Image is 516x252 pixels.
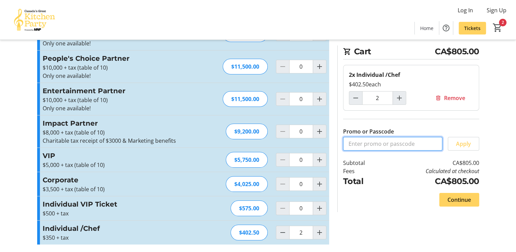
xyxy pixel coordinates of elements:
[415,22,439,34] a: Home
[343,45,479,59] h2: Cart
[43,209,192,218] p: $500 + tax
[491,22,504,34] button: Cart
[313,202,326,215] button: Increment by one
[343,159,383,167] td: Subtotal
[349,71,473,79] div: 2x Individual /Chef
[43,104,192,112] p: Only one available!
[226,152,268,168] div: $5,750.00
[362,91,393,105] input: Individual /Chef Quantity
[289,153,313,167] input: VIP Quantity
[43,223,192,234] h3: Individual /Chef
[226,124,268,139] div: $9,200.00
[459,22,486,34] a: Tickets
[313,60,326,73] button: Increment by one
[276,226,289,239] button: Decrement by one
[43,64,192,72] p: $10,000 + tax (table of 10)
[43,39,192,47] p: Only one available!
[43,72,192,80] p: Only one available!
[343,167,383,175] td: Fees
[313,93,326,106] button: Increment by one
[43,185,192,193] p: $3,500 + tax (table of 10)
[343,127,394,136] label: Promo or Passcode
[393,92,406,104] button: Increment by one
[43,137,192,145] p: Charitable tax receipt of $3000 & Marketing benefits
[223,59,268,74] div: $11,500.00
[487,6,506,14] span: Sign Up
[4,3,65,37] img: Canada’s Great Kitchen Party's Logo
[427,91,473,105] button: Remove
[382,159,479,167] td: CA$805.00
[223,91,268,107] div: $11,500.00
[313,178,326,191] button: Increment by one
[43,118,192,128] h3: Impact Partner
[313,153,326,166] button: Increment by one
[458,6,473,14] span: Log In
[343,175,383,187] td: Total
[452,5,478,16] button: Log In
[289,201,313,215] input: Individual VIP Ticket Quantity
[289,177,313,191] input: Corporate Quantity
[444,94,465,102] span: Remove
[43,175,192,185] h3: Corporate
[43,96,192,104] p: $10,000 + tax (table of 10)
[456,140,471,148] span: Apply
[343,137,442,151] input: Enter promo or passcode
[231,200,268,216] div: $575.00
[289,125,313,138] input: Impact Partner Quantity
[420,25,433,32] span: Home
[43,128,192,137] p: $8,000 + tax (table of 10)
[289,226,313,239] input: Individual /Chef Quantity
[464,25,481,32] span: Tickets
[43,161,192,169] p: $5,000 + tax (table of 10)
[435,45,479,58] span: CA$805.00
[382,167,479,175] td: Calculated at checkout
[349,92,362,104] button: Decrement by one
[481,5,512,16] button: Sign Up
[439,21,453,35] button: Help
[439,193,479,207] button: Continue
[289,60,313,73] input: People's Choice Partner Quantity
[447,196,471,204] span: Continue
[313,226,326,239] button: Increment by one
[448,137,479,151] button: Apply
[231,225,268,240] div: $402.50
[289,92,313,106] input: Entertainment Partner Quantity
[313,125,326,138] button: Increment by one
[43,86,192,96] h3: Entertainment Partner
[43,151,192,161] h3: VIP
[349,80,473,88] div: $402.50 each
[43,199,192,209] h3: Individual VIP Ticket
[382,175,479,187] td: CA$805.00
[43,234,192,242] p: $350 + tax
[43,53,192,64] h3: People's Choice Partner
[226,176,268,192] div: $4,025.00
